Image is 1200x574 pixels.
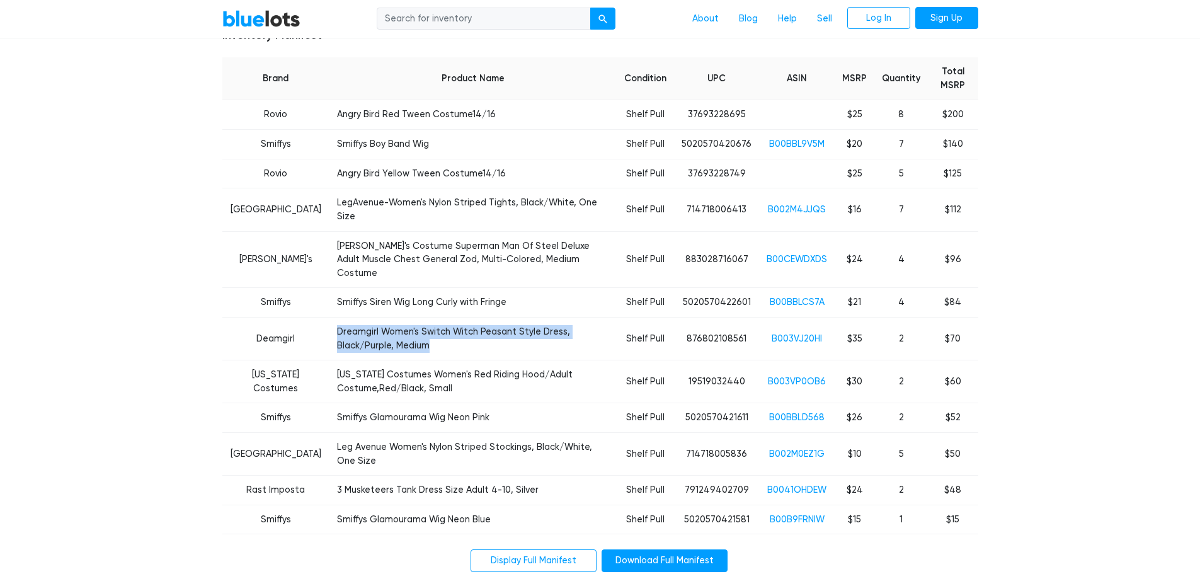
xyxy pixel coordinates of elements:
a: B002M4JJQS [768,204,826,215]
th: MSRP [835,57,874,100]
td: 2 [874,476,928,505]
td: Shelf Pull [617,433,674,476]
td: Shelf Pull [617,130,674,159]
td: 5020570422601 [674,288,759,318]
td: 4 [874,231,928,288]
td: 5020570421611 [674,403,759,433]
a: B00CEWDXDS [767,254,827,265]
a: B002M0EZ1G [769,449,825,459]
a: Blog [729,7,768,31]
td: $140 [928,130,978,159]
td: Rast Imposta [222,476,329,505]
td: Deamgirl [222,317,329,360]
td: 4 [874,288,928,318]
a: Help [768,7,807,31]
td: 5020570420676 [674,130,759,159]
td: 8 [874,100,928,130]
td: Smiffys [222,505,329,534]
td: Smiffys Glamourama Wig Neon Blue [329,505,617,534]
td: Rovio [222,159,329,188]
td: $48 [928,476,978,505]
td: 3 Musketeers Tank Dress Size Adult 4-10, Silver [329,476,617,505]
td: 1 [874,505,928,534]
a: Download Full Manifest [602,549,728,572]
a: Display Full Manifest [471,549,597,572]
td: $30 [835,360,874,403]
td: $200 [928,100,978,130]
td: Shelf Pull [617,360,674,403]
td: Dreamgirl Women's Switch Witch Peasant Style Dress, Black/Purple, Medium [329,317,617,360]
td: $20 [835,130,874,159]
td: 37693228695 [674,100,759,130]
td: $60 [928,360,978,403]
a: B00BBLCS7A [770,297,825,307]
td: $50 [928,433,978,476]
th: Product Name [329,57,617,100]
td: 5 [874,159,928,188]
a: B00B9FRNIW [770,514,825,525]
td: 2 [874,403,928,433]
td: $26 [835,403,874,433]
td: 7 [874,188,928,231]
a: Log In [847,7,910,30]
td: Smiffys [222,403,329,433]
td: $52 [928,403,978,433]
td: $15 [928,505,978,534]
td: [US_STATE] Costumes [222,360,329,403]
td: $10 [835,433,874,476]
td: $15 [835,505,874,534]
th: Quantity [874,57,928,100]
th: ASIN [759,57,835,100]
td: 876802108561 [674,317,759,360]
td: $112 [928,188,978,231]
a: Sign Up [915,7,978,30]
td: 5020570421581 [674,505,759,534]
td: 37693228749 [674,159,759,188]
td: Smiffys [222,288,329,318]
a: Sell [807,7,842,31]
td: 19519032440 [674,360,759,403]
td: Smiffys Boy Band Wig [329,130,617,159]
a: About [682,7,729,31]
td: [PERSON_NAME]'s Costume Superman Man Of Steel Deluxe Adult Muscle Chest General Zod, Multi-Colore... [329,231,617,288]
td: 2 [874,360,928,403]
td: $24 [835,231,874,288]
td: 714718005836 [674,433,759,476]
td: Shelf Pull [617,231,674,288]
td: $35 [835,317,874,360]
td: 883028716067 [674,231,759,288]
th: UPC [674,57,759,100]
td: [US_STATE] Costumes Women's Red Riding Hood/Adult Costume,Red/Black, Small [329,360,617,403]
td: 791249402709 [674,476,759,505]
td: [GEOGRAPHIC_DATA] [222,188,329,231]
td: Shelf Pull [617,100,674,130]
td: Shelf Pull [617,505,674,534]
th: Total MSRP [928,57,978,100]
a: B00BBLD568 [769,412,825,423]
td: $16 [835,188,874,231]
td: Shelf Pull [617,159,674,188]
td: LegAvenue-Women's Nylon Striped Tights, Black/White, One Size [329,188,617,231]
td: Smiffys Siren Wig Long Curly with Fringe [329,288,617,318]
td: $21 [835,288,874,318]
th: Condition [617,57,674,100]
a: BlueLots [222,9,300,28]
td: 2 [874,317,928,360]
td: Shelf Pull [617,476,674,505]
td: [PERSON_NAME]'s [222,231,329,288]
td: Leg Avenue Women's Nylon Striped Stockings, Black/White, One Size [329,433,617,476]
td: Angry Bird Yellow Tween Costume14/16 [329,159,617,188]
td: $25 [835,100,874,130]
td: 714718006413 [674,188,759,231]
td: Rovio [222,100,329,130]
td: [GEOGRAPHIC_DATA] [222,433,329,476]
a: B0041OHDEW [767,485,826,495]
td: $24 [835,476,874,505]
th: Brand [222,57,329,100]
input: Search for inventory [377,8,591,30]
td: Shelf Pull [617,188,674,231]
td: Smiffys [222,130,329,159]
a: B00BBL9V5M [769,139,825,149]
td: $70 [928,317,978,360]
td: $96 [928,231,978,288]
